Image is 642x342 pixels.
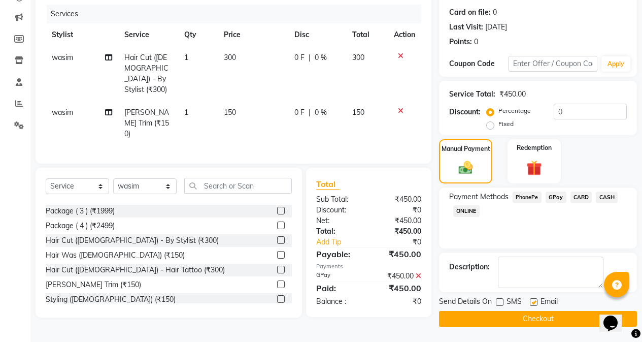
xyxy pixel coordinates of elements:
[368,194,429,205] div: ₹450.00
[449,107,481,117] div: Discount:
[499,89,526,100] div: ₹450.00
[184,178,292,194] input: Search or Scan
[368,296,429,307] div: ₹0
[184,53,188,62] span: 1
[46,23,118,46] th: Stylist
[546,192,566,203] span: GPay
[442,144,490,153] label: Manual Payment
[453,205,480,217] span: ONLINE
[46,206,115,216] div: Package ( 3 ) (₹1999)
[601,56,630,72] button: Apply
[288,23,346,46] th: Disc
[46,265,225,275] div: Hair Cut ([DEMOGRAPHIC_DATA]) - Hair Tattoo (₹300)
[517,143,552,152] label: Redemption
[449,262,490,272] div: Description:
[184,108,188,117] span: 1
[439,296,492,309] span: Send Details On
[124,108,169,138] span: [PERSON_NAME] Trim (₹150)
[368,226,429,237] div: ₹450.00
[316,262,421,271] div: Payments
[46,221,115,231] div: Package ( 4 ) (₹2499)
[379,237,429,247] div: ₹0
[46,235,219,246] div: Hair Cut ([DEMOGRAPHIC_DATA]) - By Stylist (₹300)
[309,205,369,215] div: Discount:
[294,107,305,118] span: 0 F
[454,160,478,176] img: _cash.svg
[316,179,340,190] span: Total
[309,107,311,118] span: |
[498,119,514,129] label: Fixed
[449,7,491,18] div: Card on file:
[540,296,558,309] span: Email
[124,53,168,94] span: Hair Cut ([DEMOGRAPHIC_DATA]) - By Stylist (₹300)
[509,56,597,72] input: Enter Offer / Coupon Code
[46,279,141,290] div: [PERSON_NAME] Trim (₹150)
[368,215,429,226] div: ₹450.00
[309,237,379,247] a: Add Tip
[449,89,495,100] div: Service Total:
[368,282,429,294] div: ₹450.00
[570,192,592,203] span: CARD
[309,226,369,237] div: Total:
[178,23,218,46] th: Qty
[493,7,497,18] div: 0
[368,271,429,282] div: ₹450.00
[352,108,364,117] span: 150
[596,192,618,203] span: CASH
[352,53,364,62] span: 300
[309,52,311,63] span: |
[294,52,305,63] span: 0 F
[46,250,185,261] div: Hair Was ([DEMOGRAPHIC_DATA]) (₹150)
[309,296,369,307] div: Balance :
[599,301,632,332] iframe: chat widget
[315,52,327,63] span: 0 %
[346,23,388,46] th: Total
[449,37,472,47] div: Points:
[224,108,236,117] span: 150
[224,53,236,62] span: 300
[439,311,637,327] button: Checkout
[485,22,507,33] div: [DATE]
[522,159,547,177] img: _gift.svg
[118,23,178,46] th: Service
[315,107,327,118] span: 0 %
[52,53,73,62] span: wasim
[309,282,369,294] div: Paid:
[368,248,429,260] div: ₹450.00
[449,192,509,202] span: Payment Methods
[506,296,522,309] span: SMS
[46,294,176,305] div: Styling ([DEMOGRAPHIC_DATA]) (₹150)
[498,106,531,115] label: Percentage
[368,205,429,215] div: ₹0
[309,215,369,226] div: Net:
[474,37,478,47] div: 0
[309,271,369,282] div: GPay
[309,248,369,260] div: Payable:
[218,23,288,46] th: Price
[449,22,483,33] div: Last Visit:
[52,108,73,117] span: wasim
[449,58,509,69] div: Coupon Code
[47,5,429,23] div: Services
[388,23,421,46] th: Action
[513,192,542,203] span: PhonePe
[309,194,369,205] div: Sub Total:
